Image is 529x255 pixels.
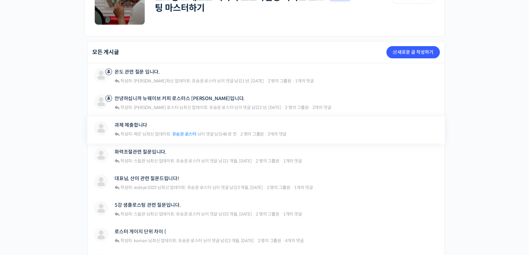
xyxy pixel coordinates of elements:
[177,238,202,243] a: 유승권 로스터
[120,131,146,137] span: 작성자: 짜온 님
[120,185,313,190] div: 최신 업데이트:
[208,105,233,110] a: 유승권 로스터
[309,105,312,110] span: ·
[191,78,264,84] span: 님이 댓글 남김
[120,185,161,190] span: 작성자: redeye1023 님
[291,185,293,190] span: ·
[186,185,263,190] span: 님이 댓글 남김
[292,78,294,84] span: ·
[259,105,281,110] a: 2 년, [DATE]
[222,131,237,137] a: 48 분 전
[186,185,211,190] a: 유승권 로스터
[242,78,264,84] a: 1 년, [DATE]
[120,78,314,84] div: 최신 업데이트:
[208,105,281,110] span: 님이 댓글 남김
[79,194,117,209] a: 설정
[256,211,279,217] span: 2 명의 그룹원
[280,158,282,164] span: ·
[176,158,200,164] span: 유승권 로스터
[177,238,254,243] span: 님이 댓글 남김
[19,203,23,208] span: 홈
[226,158,252,164] a: 1 개월, [DATE]
[294,185,313,190] span: 1개의 댓글
[92,49,119,55] h2: 모든 게시글
[120,158,302,164] div: 최신 업데이트:
[285,105,308,110] span: 2 명의 그룹원
[237,185,263,190] a: 3 개월, [DATE]
[120,131,286,137] div: 최신 업데이트:
[295,78,314,84] span: 1개의 댓글
[172,131,196,137] span: 유승권 로스터
[175,158,200,164] a: 유승권 로스터
[268,78,291,84] span: 2 명의 그룹원
[115,69,160,75] a: 온도 관련 질문 입니다.
[386,46,440,58] a: 새로운 글 작성하기
[94,203,102,208] span: 설정
[115,176,179,181] a: 대표님, 산미 관련 질문드립니다!
[265,131,267,137] span: ·
[120,238,152,243] span: 작성자: koman 님
[56,203,63,208] span: 대화
[175,211,200,217] a: 유승권 로스터
[40,194,79,209] a: 대화
[178,238,202,243] span: 유승권 로스터
[120,105,183,110] span: 작성자: [PERSON_NAME] 로스터 님
[280,211,282,217] span: ·
[176,211,200,217] span: 유승권 로스터
[268,131,286,137] span: 3개의 댓글
[120,238,304,243] div: 최신 업데이트:
[285,238,304,243] span: 4개의 댓글
[256,158,279,164] span: 2 명의 그룹원
[171,131,196,137] a: 유승권 로스터
[171,131,237,137] span: 님이 댓글 남김
[115,122,147,128] a: 과제 제출합니다
[192,78,216,84] span: 유승권 로스터
[115,229,166,235] a: 로스터 게이지 단위 차이 (
[283,211,302,217] span: 1개의 댓글
[267,185,290,190] span: 2 명의 그룹원
[115,149,166,155] a: 화력조절관련 질문입니다.
[120,105,331,110] div: 최신 업데이트:
[191,78,216,84] a: 유승권 로스터
[226,211,252,217] a: 3 개월, [DATE]
[120,158,150,164] span: 작성자: 스읍관 님
[228,238,254,243] a: 3 개월, [DATE]
[115,96,245,101] a: 안녕하십니까 뉴웨이브 커피 로스터스 [PERSON_NAME]입니다.
[175,158,252,164] span: 님이 댓글 남김
[115,202,181,208] a: 5강 샘플로스팅 관련 질문입니다.
[120,211,302,217] div: 최신 업데이트:
[240,131,264,137] span: 2 명의 그룹원
[2,194,40,209] a: 홈
[175,211,252,217] span: 님이 댓글 남김
[187,185,211,190] span: 유승권 로스터
[312,105,331,110] span: 2개의 댓글
[209,105,233,110] span: 유승권 로스터
[283,158,302,164] span: 1개의 댓글
[120,211,150,217] span: 작성자: 스읍관 님
[120,78,166,84] span: 작성자: [PERSON_NAME]
[258,238,281,243] span: 2 명의 그룹원
[282,238,284,243] span: ·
